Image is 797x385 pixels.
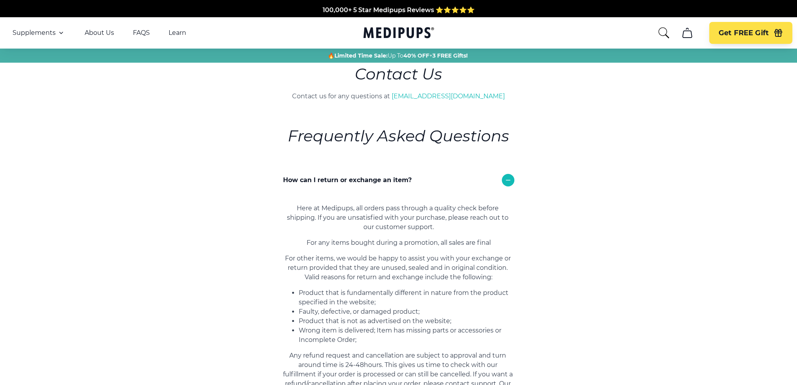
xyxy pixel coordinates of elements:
li: Product that is fundamentally different in nature from the product specified in the website; [299,288,514,307]
a: About Us [85,29,114,37]
a: Learn [169,29,186,37]
a: Medipups [363,25,434,42]
li: Faulty, defective, or damaged product; [299,307,514,316]
p: Here at Medipups, all orders pass through a quality check before shipping. If you are unsatisfied... [283,204,514,232]
h6: Frequently Asked Questions [283,125,514,147]
p: Contact us for any questions at [239,92,558,101]
span: Get FREE Gift [719,29,769,38]
a: FAQS [133,29,150,37]
li: Wrong item is delivered; Item has missing parts or accessories or Incomplete Order; [299,326,514,345]
button: Get FREE Gift [709,22,792,44]
a: [EMAIL_ADDRESS][DOMAIN_NAME] [392,92,505,100]
span: 100,000+ 5 Star Medipups Reviews ⭐️⭐️⭐️⭐️⭐️ [323,6,475,14]
li: Product that is not as advertised on the website; [299,316,514,326]
p: For other items, we would be happy to assist you with your exchange or return provided that they ... [283,254,514,282]
button: search [657,27,670,39]
h1: Contact Us [239,63,558,85]
p: For any items bought during a promotion, all sales are final [283,238,514,248]
span: 🔥 Up To + [328,52,468,60]
button: cart [678,23,697,42]
span: Supplements [13,29,56,37]
button: Supplements [13,28,66,38]
p: How can I return or exchange an item? [283,175,412,185]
